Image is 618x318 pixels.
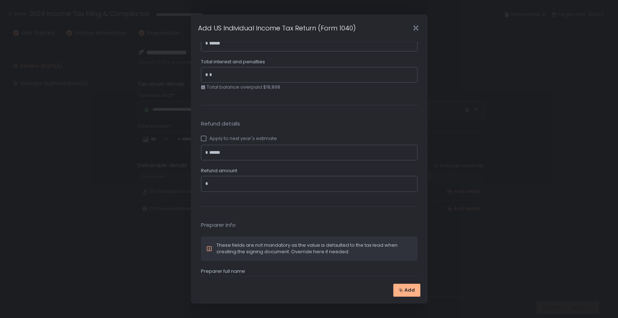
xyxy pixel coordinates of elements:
[198,23,356,33] h1: Add US Individual Income Tax Return (Form 1040)
[216,242,412,255] div: These fields are not mandatory as the value is defaulted to the tax lead when creating the signin...
[201,120,417,128] span: Refund details
[207,84,280,90] span: Total balance overpaid $18,898
[393,284,420,297] button: Add
[201,168,237,174] span: Refund amount
[201,59,265,65] span: Total interest and penalties
[404,287,415,293] span: Add
[201,221,417,229] span: Preparer info
[201,268,245,275] span: Preparer full name
[404,24,428,32] div: Close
